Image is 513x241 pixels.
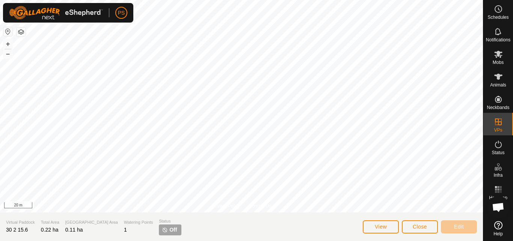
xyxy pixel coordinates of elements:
span: Schedules [487,15,508,20]
span: Animals [490,83,506,87]
a: Contact Us [249,203,271,209]
span: Notifications [486,38,510,42]
span: Heatmap [489,196,507,200]
button: + [3,39,12,49]
button: Edit [441,220,477,233]
button: – [3,49,12,58]
span: 1 [124,227,127,233]
span: View [375,224,387,230]
span: 0.11 ha [65,227,83,233]
span: Infra [493,173,502,177]
a: Privacy Policy [212,203,240,209]
span: Total Area [41,219,59,226]
span: Watering Points [124,219,153,226]
button: Map Layers [17,27,26,36]
span: VPs [494,128,502,132]
span: 0.22 ha [41,227,59,233]
button: Close [402,220,438,233]
button: Reset Map [3,27,12,36]
div: Open chat [487,196,510,218]
span: 30 2 15.6 [6,227,28,233]
img: Gallagher Logo [9,6,103,20]
span: Status [492,150,504,155]
img: turn-off [162,227,168,233]
span: [GEOGRAPHIC_DATA] Area [65,219,118,226]
span: Mobs [493,60,504,65]
span: Edit [454,224,464,230]
a: Help [483,218,513,239]
span: Virtual Paddock [6,219,35,226]
span: PS [118,9,125,17]
span: Off [169,226,177,234]
button: View [363,220,399,233]
span: Close [413,224,427,230]
span: Neckbands [487,105,509,110]
span: Status [159,218,181,224]
span: Help [493,232,503,236]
